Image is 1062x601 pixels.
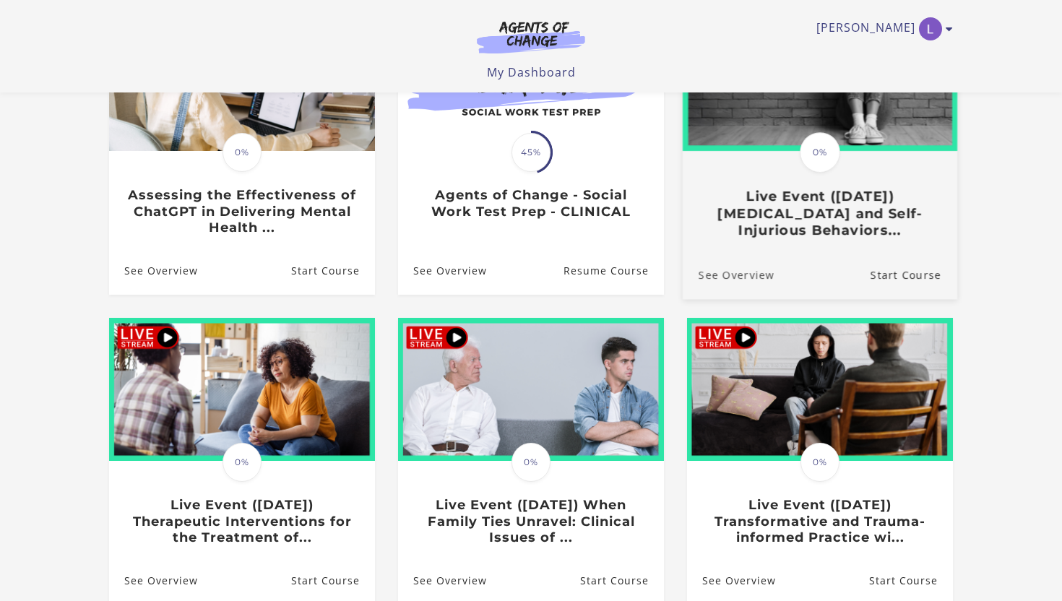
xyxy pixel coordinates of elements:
span: 0% [223,443,262,482]
img: Agents of Change Logo [462,20,600,53]
h3: Live Event ([DATE]) [MEDICAL_DATA] and Self-Injurious Behaviors... [699,189,941,239]
a: Assessing the Effectiveness of ChatGPT in Delivering Mental Health ...: See Overview [109,248,198,295]
span: 45% [511,133,551,172]
a: My Dashboard [487,64,576,80]
a: Agents of Change - Social Work Test Prep - CLINICAL: See Overview [398,248,487,295]
h3: Live Event ([DATE]) Therapeutic Interventions for the Treatment of... [124,497,359,546]
span: 0% [511,443,551,482]
span: 0% [223,133,262,172]
span: 0% [800,132,840,173]
h3: Live Event ([DATE]) Transformative and Trauma-informed Practice wi... [702,497,937,546]
a: Toggle menu [816,17,946,40]
h3: Live Event ([DATE]) When Family Ties Unravel: Clinical Issues of ... [413,497,648,546]
span: 0% [800,443,839,482]
a: Live Event (12/5/25) Suicidal Ideation and Self-Injurious Behaviors...: See Overview [683,251,774,299]
a: Agents of Change - Social Work Test Prep - CLINICAL: Resume Course [564,248,664,295]
h3: Assessing the Effectiveness of ChatGPT in Delivering Mental Health ... [124,187,359,236]
a: Assessing the Effectiveness of ChatGPT in Delivering Mental Health ...: Resume Course [291,248,375,295]
a: Live Event (12/5/25) Suicidal Ideation and Self-Injurious Behaviors...: Resume Course [871,251,957,299]
h3: Agents of Change - Social Work Test Prep - CLINICAL [413,187,648,220]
